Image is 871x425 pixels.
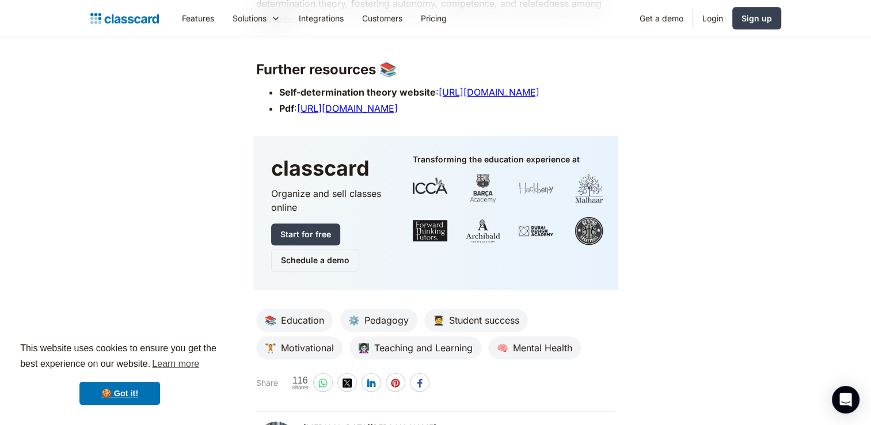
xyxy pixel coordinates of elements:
[348,313,360,327] div: ⚙️
[256,61,615,78] h3: Further resources 📚
[223,5,290,31] div: Solutions
[9,331,230,416] div: cookieconsent
[276,341,334,355] div: Motivational
[415,378,424,388] img: facebook-white sharing button
[290,5,353,31] a: Integrations
[271,154,390,182] h3: classcard
[279,84,615,100] li: :
[292,385,309,390] span: Shares
[741,12,772,24] div: Sign up
[90,10,159,26] a: home
[367,378,376,388] img: linkedin-white sharing button
[297,103,398,114] a: [URL][DOMAIN_NAME]
[343,378,352,388] img: twitter-white sharing button
[412,5,456,31] a: Pricing
[276,313,324,327] div: Education
[413,154,580,165] div: Transforming the education experience at
[353,5,412,31] a: Customers
[508,341,572,355] div: Mental Health
[271,187,390,214] p: Organize and sell classes online
[391,378,400,388] img: pinterest-white sharing button
[279,100,615,116] li: :
[370,341,473,355] div: Teaching and Learning
[318,378,328,388] img: whatsapp-white sharing button
[732,7,781,29] a: Sign up
[271,223,340,245] a: Start for free
[292,375,309,385] span: 116
[173,5,223,31] a: Features
[439,86,539,98] a: [URL][DOMAIN_NAME]
[693,5,732,31] a: Login
[832,386,859,413] div: Open Intercom Messenger
[265,313,276,327] div: 📚
[79,382,160,405] a: dismiss cookie message
[444,313,519,327] div: Student success
[233,12,267,24] div: Solutions
[279,86,436,98] strong: Self-determination theory website
[358,341,370,355] div: 👩🏻‍🏫
[360,313,409,327] div: Pedagogy
[20,341,219,373] span: This website uses cookies to ensure you get the best experience on our website.
[265,341,276,355] div: 🏋️
[630,5,693,31] a: Get a demo
[279,103,294,114] strong: Pdf
[256,378,278,388] div: Share
[271,249,359,272] a: Schedule a demo
[497,341,508,355] div: 🧠
[150,355,201,373] a: learn more about cookies
[256,33,615,50] p: ‍
[433,313,444,327] div: 🧑‍🎓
